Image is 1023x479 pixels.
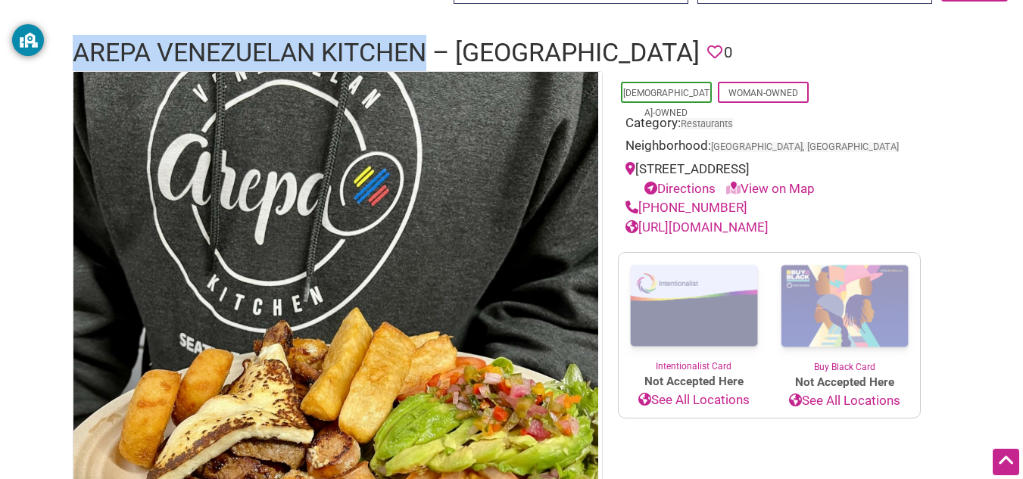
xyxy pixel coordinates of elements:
[769,391,920,411] a: See All Locations
[625,219,769,235] a: [URL][DOMAIN_NAME]
[619,253,769,359] img: Intentionalist Card
[724,41,732,64] span: 0
[619,390,769,410] a: See All Locations
[625,114,913,137] div: Category:
[623,88,710,118] a: [DEMOGRAPHIC_DATA]-Owned
[625,200,747,215] a: [PHONE_NUMBER]
[681,118,733,129] a: Restaurants
[726,181,815,196] a: View on Map
[769,374,920,391] span: Not Accepted Here
[12,24,44,56] button: GoGuardian Privacy Information
[73,35,700,71] h1: Arepa Venezuelan Kitchen – [GEOGRAPHIC_DATA]
[728,88,798,98] a: Woman-Owned
[644,181,716,196] a: Directions
[625,136,913,160] div: Neighborhood:
[993,449,1019,475] div: Scroll Back to Top
[619,253,769,373] a: Intentionalist Card
[769,253,920,360] img: Buy Black Card
[711,142,899,152] span: [GEOGRAPHIC_DATA], [GEOGRAPHIC_DATA]
[625,160,913,198] div: [STREET_ADDRESS]
[619,373,769,390] span: Not Accepted Here
[769,253,920,374] a: Buy Black Card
